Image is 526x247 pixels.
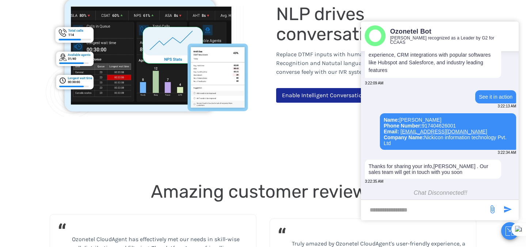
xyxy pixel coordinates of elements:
button: Close chat [501,222,519,240]
span: 3:22:35 AM [365,179,384,183]
div: new-msg-input [365,204,484,217]
a: Enable Intelligent Conversations [276,88,374,103]
img: header [365,25,386,46]
span: Amazing customer reviews [151,181,376,202]
p: Thanks for sharing your info,[PERSON_NAME] . Our sales team will get in touch with you soon [369,163,498,175]
div: [PERSON_NAME] 917404626001 Nickicon information technology Pvt. Ltd [384,117,512,146]
p: Ozonetel Bot [390,27,495,36]
b: Name: [384,117,399,123]
span: Enable Intelligent Conversations [282,92,369,99]
p: Some of our most innovative solutions include a modern IVR for a more proactive inbound calling e... [365,32,501,78]
span: send message [485,202,500,217]
span: 3:22:34 AM [498,151,516,155]
b: Company Name: [384,134,424,140]
span: Chat Disconnected!! [414,190,468,196]
span: send message [500,202,515,217]
b: Email: [384,129,399,134]
span: 3:22:09 AM [365,81,384,85]
span: 3:22:13 AM [498,104,516,108]
span: Replace DTMF inputs with human speech. Our IVR has Natural language Recognition and Natutal langu... [276,51,469,75]
a: [EMAIL_ADDRESS][DOMAIN_NAME] [400,129,487,134]
span: end chat or minimize [496,33,502,39]
div: See it in action [479,94,512,100]
span: NLP drives conversational IVR [276,3,431,45]
p: [PERSON_NAME] recognized as a Leader by G2 for CCAAS [390,36,495,45]
b: Phone Number: [384,123,422,129]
